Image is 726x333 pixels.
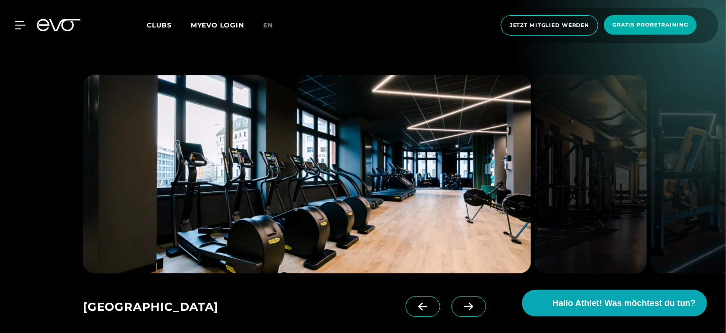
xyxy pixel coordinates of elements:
span: en [263,21,274,29]
img: evofitness [83,75,531,273]
span: Clubs [147,21,172,29]
button: Hallo Athlet! Was möchtest du tun? [522,290,707,316]
a: Clubs [147,20,191,29]
a: Gratis Probetraining [601,15,699,36]
a: MYEVO LOGIN [191,21,244,29]
span: Gratis Probetraining [612,21,688,29]
a: Jetzt Mitglied werden [498,15,601,36]
img: evofitness [535,75,647,273]
span: Hallo Athlet! Was möchtest du tun? [552,297,696,310]
a: en [263,20,285,31]
span: Jetzt Mitglied werden [510,21,589,29]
